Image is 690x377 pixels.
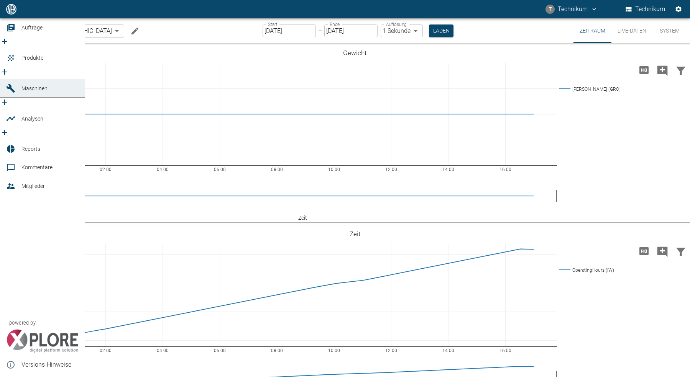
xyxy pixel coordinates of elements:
button: Kommentar hinzufügen [653,241,672,261]
input: DD.MM.YYYY [263,24,316,37]
img: Xplore Logo [6,330,79,353]
span: Hohe Auflösung [635,247,653,254]
button: Machine bearbeiten [127,23,143,39]
label: Start [268,21,278,28]
span: Hohe Auflösung [635,66,653,73]
button: Kommentar hinzufügen [653,60,672,80]
span: Kommentare [21,164,53,170]
span: Versions-Hinweise [21,360,79,369]
span: Aufträge [21,24,43,31]
label: Ende [330,21,340,28]
span: powered by [9,319,36,326]
span: Analysen [21,116,43,122]
div: T [545,5,555,14]
button: System [652,18,687,43]
img: logo [5,4,17,14]
button: Daten filtern [672,241,690,261]
input: DD.MM.YYYY [324,24,378,37]
label: Auflösung [386,21,407,28]
button: Laden [429,24,453,37]
div: 1 Sekunde [381,24,423,37]
button: Zeitraum [573,18,611,43]
button: technikum@nea-x.de [544,2,599,16]
span: Maschinen [21,85,48,91]
p: – [318,26,322,35]
span: Produkte [21,55,43,61]
span: Reports [21,146,40,152]
span: Mitglieder [21,183,45,189]
button: Daten filtern [672,60,690,80]
button: Technikum [624,2,667,16]
button: Einstellungen [672,2,685,16]
button: Live-Daten [611,18,652,43]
